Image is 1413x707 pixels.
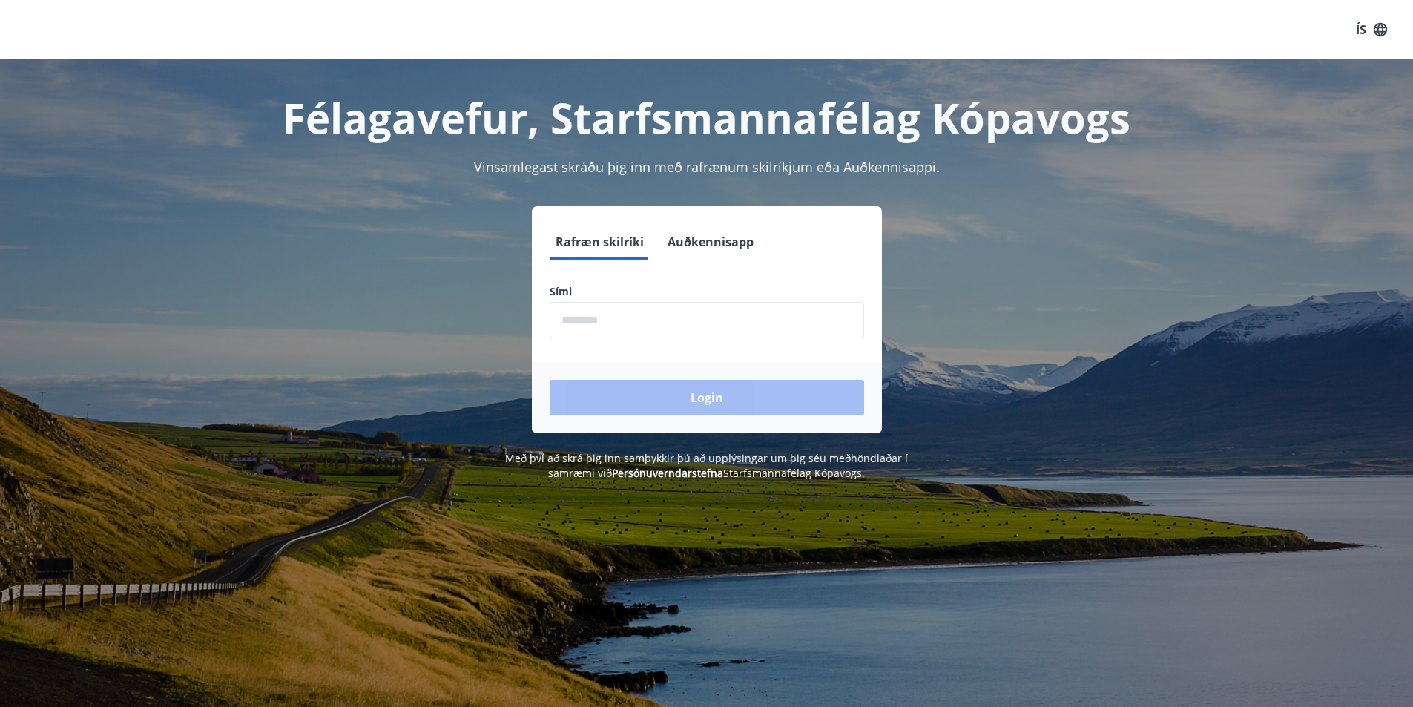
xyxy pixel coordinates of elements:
span: Með því að skrá þig inn samþykkir þú að upplýsingar um þig séu meðhöndlaðar í samræmi við Starfsm... [505,451,908,480]
button: Auðkennisapp [662,224,760,260]
button: Rafræn skilríki [550,224,650,260]
h1: Félagavefur, Starfsmannafélag Kópavogs [191,89,1223,145]
label: Sími [550,284,864,299]
button: ÍS [1348,16,1395,43]
span: Vinsamlegast skráðu þig inn með rafrænum skilríkjum eða Auðkennisappi. [474,158,940,176]
a: Persónuverndarstefna [612,466,723,480]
